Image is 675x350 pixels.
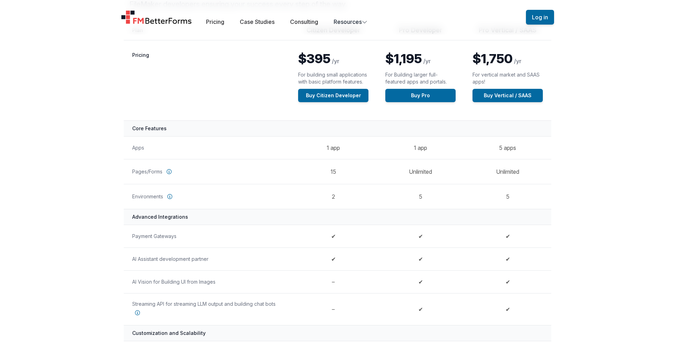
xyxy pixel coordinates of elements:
td: 5 [377,184,464,209]
td: Unlimited [377,159,464,184]
td: ✔ [377,225,464,247]
span: /yr [332,58,339,65]
td: 1 app [377,136,464,159]
th: Pages/Forms [124,159,290,184]
td: ✔ [290,225,377,247]
td: ✔ [377,247,464,270]
td: – [290,293,377,325]
td: ✔ [464,225,551,247]
td: ✔ [464,293,551,325]
td: 2 [290,184,377,209]
th: Apps [124,136,290,159]
span: $395 [298,51,330,66]
a: Home [121,10,192,24]
a: Case Studies [240,18,275,25]
td: Unlimited [464,159,551,184]
th: Pricing [124,40,290,121]
th: Environments [124,184,290,209]
p: For building small applications with basic platform features. [298,71,368,85]
th: Advanced Integrations [124,209,551,225]
th: Streaming API for streaming LLM output and building chat bots [124,293,290,325]
a: Pricing [206,18,224,25]
td: ✔ [464,247,551,270]
nav: Global [112,8,562,26]
th: Customization and Scalability [124,325,551,341]
th: AI Vision for Building UI from Images [124,270,290,293]
td: 5 [464,184,551,209]
td: 1 app [290,136,377,159]
a: Buy Pro [385,89,456,102]
span: /yr [514,58,521,65]
p: For vertical market and SAAS apps! [472,71,543,85]
td: ✔ [290,247,377,270]
a: Buy Vertical / SAAS [472,89,543,102]
a: Consulting [290,18,318,25]
td: 15 [290,159,377,184]
td: 5 apps [464,136,551,159]
th: AI Assistant development partner [124,247,290,270]
td: ✔ [464,270,551,293]
td: ✔ [377,270,464,293]
th: Core Features [124,120,551,136]
span: /yr [423,58,431,65]
td: ✔ [377,293,464,325]
button: Resources [334,18,367,26]
span: $1,750 [472,51,513,66]
th: Payment Gateways [124,225,290,247]
p: For Building larger full-featured apps and portals. [385,71,456,85]
button: Log in [526,10,554,25]
td: – [290,270,377,293]
a: Buy Citizen Developer [298,89,368,102]
span: $1,195 [385,51,422,66]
